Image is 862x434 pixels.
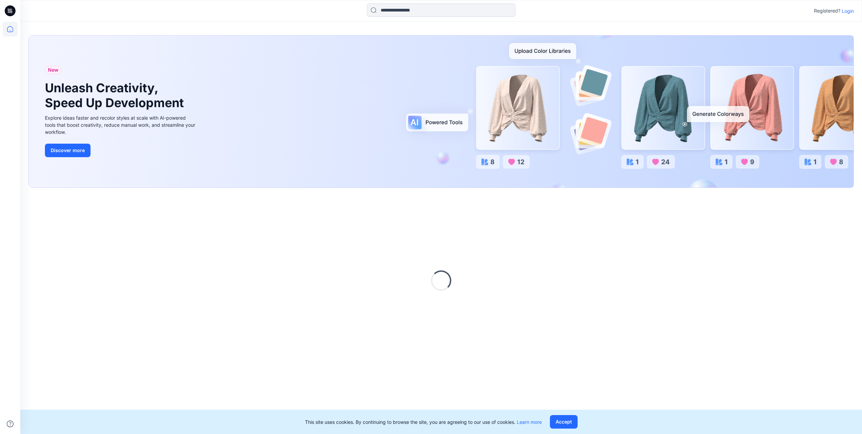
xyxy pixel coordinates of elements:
span: New [48,66,58,74]
button: Discover more [45,144,91,157]
p: This site uses cookies. By continuing to browse the site, you are agreeing to our use of cookies. [305,418,542,426]
p: Login [842,7,854,15]
button: Accept [550,415,578,429]
h1: Unleash Creativity, Speed Up Development [45,81,187,110]
a: Discover more [45,144,197,157]
p: Registered? [814,7,840,15]
a: Learn more [517,419,542,425]
div: Explore ideas faster and recolor styles at scale with AI-powered tools that boost creativity, red... [45,114,197,136]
